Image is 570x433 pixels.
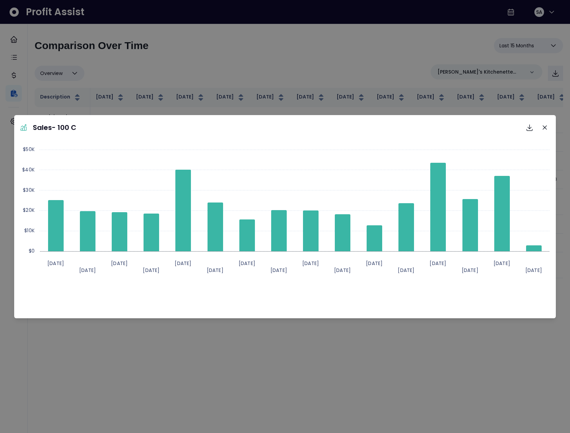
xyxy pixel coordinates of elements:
text: [DATE] [175,260,192,267]
text: [DATE] [462,267,478,274]
button: Close [539,122,550,133]
text: [DATE] [47,260,64,267]
text: [DATE] [239,260,255,267]
text: [DATE] [398,267,415,274]
text: $50K [23,146,35,153]
text: [DATE] [270,267,287,274]
button: Download options [523,121,536,134]
text: [DATE] [143,267,160,274]
text: [DATE] [111,260,128,267]
text: $30K [23,187,35,194]
text: [DATE] [525,267,542,274]
text: $10K [24,227,35,234]
text: [DATE] [366,260,383,267]
text: [DATE] [79,267,96,274]
text: [DATE] [302,260,319,267]
text: [DATE] [494,260,510,267]
p: Sales- 100 C [33,122,76,133]
text: [DATE] [207,267,223,274]
text: $20K [23,207,35,214]
text: $40K [22,166,35,173]
text: $0 [29,247,35,254]
text: [DATE] [334,267,351,274]
text: [DATE] [430,260,447,267]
